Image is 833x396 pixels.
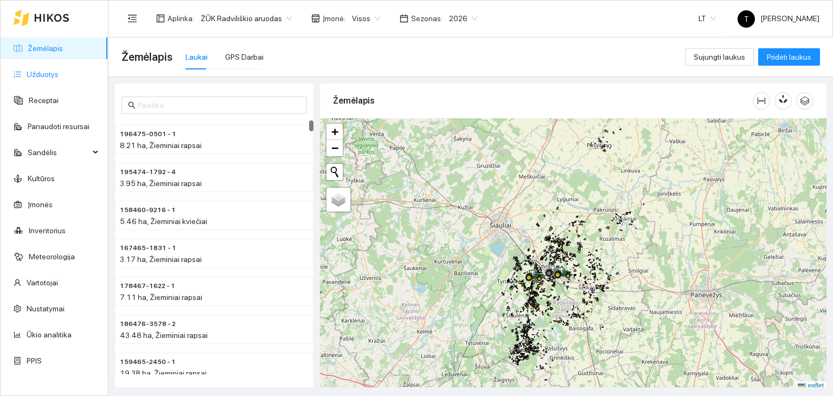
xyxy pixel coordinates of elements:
div: GPS Darbai [225,51,264,63]
span: 7.11 ha, Žieminiai rapsai [120,293,202,302]
span: Sezonas : [411,12,443,24]
span: ŽŪK Radviliškio aruodas [201,10,292,27]
span: 8.21 ha, Žieminiai rapsai [120,141,202,150]
span: calendar [400,14,408,23]
span: Žemėlapis [121,48,172,66]
span: 2026 [449,10,477,27]
a: Leaflet [798,382,824,389]
span: 43.48 ha, Žieminiai rapsai [120,331,208,340]
span: 3.17 ha, Žieminiai rapsai [120,255,202,264]
div: Žemėlapis [333,85,753,116]
a: Vartotojai [27,278,58,287]
span: 178467-1622 - 1 [120,281,175,291]
span: Pridėti laukus [767,51,811,63]
span: Įmonė : [323,12,345,24]
span: 195474-1792 - 4 [120,167,176,177]
a: Pridėti laukus [758,53,820,61]
span: 5.46 ha, Žieminiai kviečiai [120,217,207,226]
button: Pridėti laukus [758,48,820,66]
span: 158460-9216 - 1 [120,205,176,215]
div: Laukai [185,51,208,63]
a: Ūkio analitika [27,330,72,339]
a: Inventorius [29,226,66,235]
a: Zoom in [326,124,343,140]
button: column-width [753,92,770,110]
span: column-width [753,97,770,105]
a: PPIS [27,356,42,365]
span: [PERSON_NAME] [738,14,819,23]
a: Meteorologija [29,252,75,261]
span: search [128,101,136,109]
span: 196475-0501 - 1 [120,129,176,139]
a: Užduotys [27,70,59,79]
span: + [331,125,338,138]
span: 19.38 ha, Žieminiai rapsai [120,369,207,378]
a: Receptai [29,96,59,105]
a: Žemėlapis [28,44,63,53]
span: Sandėlis [28,142,89,163]
span: Visos [352,10,380,27]
a: Nustatymai [27,304,65,313]
span: 3.95 ha, Žieminiai rapsai [120,179,202,188]
button: Sujungti laukus [685,48,754,66]
span: menu-fold [127,14,137,23]
span: Sujungti laukus [694,51,745,63]
span: − [331,141,338,155]
button: menu-fold [121,8,143,29]
button: Initiate a new search [326,164,343,180]
span: 186476-3578 - 2 [120,319,176,329]
span: LT [699,10,716,27]
a: Įmonės [28,200,53,209]
span: 167465-1831 - 1 [120,243,176,253]
a: Panaudoti resursai [28,122,89,131]
a: Layers [326,188,350,212]
a: Kultūros [28,174,55,183]
span: shop [311,14,320,23]
a: Zoom out [326,140,343,156]
span: 159465-2450 - 1 [120,357,176,367]
span: Aplinka : [168,12,194,24]
span: T [744,10,749,28]
a: Sujungti laukus [685,53,754,61]
span: layout [156,14,165,23]
input: Paieška [138,99,300,111]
